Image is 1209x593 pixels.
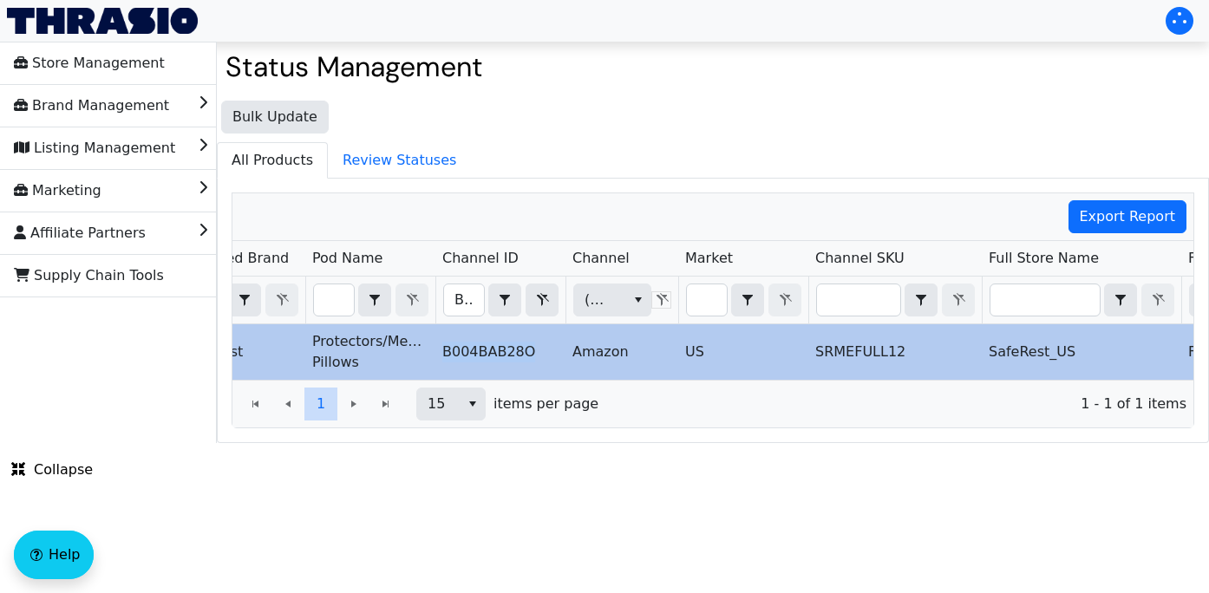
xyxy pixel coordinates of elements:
button: select [359,284,390,316]
th: Filter [808,277,982,324]
span: 1 [317,394,325,414]
th: Filter [565,277,678,324]
button: select [460,388,485,420]
span: Choose Operator [488,283,521,316]
button: select [229,284,260,316]
td: Amazon [565,324,678,380]
button: Export Report [1068,200,1187,233]
th: Filter [175,277,305,324]
input: Filter [444,284,484,316]
span: 1 - 1 of 1 items [612,394,1186,414]
th: Filter [305,277,435,324]
button: select [1105,284,1136,316]
span: Bulk Update [232,107,317,127]
span: All Products [218,143,327,178]
span: Full Store Name [989,248,1099,269]
span: Review Statuses [329,143,470,178]
span: items per page [493,394,598,414]
span: Choose Operator [1104,283,1137,316]
button: Help floatingactionbutton [14,531,94,579]
span: 15 [428,394,449,414]
td: Protectors/Medical Pillows [305,324,435,380]
span: Pod Name [312,248,382,269]
th: Filter [678,277,808,324]
span: Help [49,544,80,565]
th: Filter [435,277,565,324]
span: (All) [585,290,611,310]
th: Filter [982,277,1181,324]
div: Page 1 of 1 [232,380,1193,427]
span: Affiliate Partners [14,219,146,247]
span: Choose Operator [358,283,391,316]
span: Channel SKU [815,248,905,269]
td: US [678,324,808,380]
td: SRMEFULL12 [808,324,982,380]
input: Filter [687,284,727,316]
span: Market [685,248,733,269]
span: Store Management [14,49,165,77]
span: Channel ID [442,248,519,269]
td: SafeRest [175,324,305,380]
button: select [489,284,520,316]
input: Filter [817,284,900,316]
span: Brand Management [14,92,169,120]
span: Collapse [11,459,93,480]
button: select [732,284,763,316]
span: Supply Chain Tools [14,262,164,290]
span: Choose Operator [228,283,261,316]
span: Page size [416,388,486,420]
span: Export Report [1080,206,1176,227]
span: Choose Operator [905,283,938,316]
span: Marketing [14,177,101,205]
span: Channel [572,248,630,269]
td: B004BAB28O [435,324,565,380]
button: select [625,284,650,316]
img: Thrasio Logo [7,8,198,34]
button: Page 1 [304,388,337,420]
span: Acquired Brand [182,248,289,269]
h2: Status Management [225,50,1200,83]
button: Clear [526,283,559,316]
span: Choose Operator [731,283,764,316]
button: Bulk Update [221,101,329,134]
span: Listing Management [14,134,175,162]
input: Filter [314,284,354,316]
input: Filter [990,284,1100,316]
button: select [905,284,937,316]
td: SafeRest_US [982,324,1181,380]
